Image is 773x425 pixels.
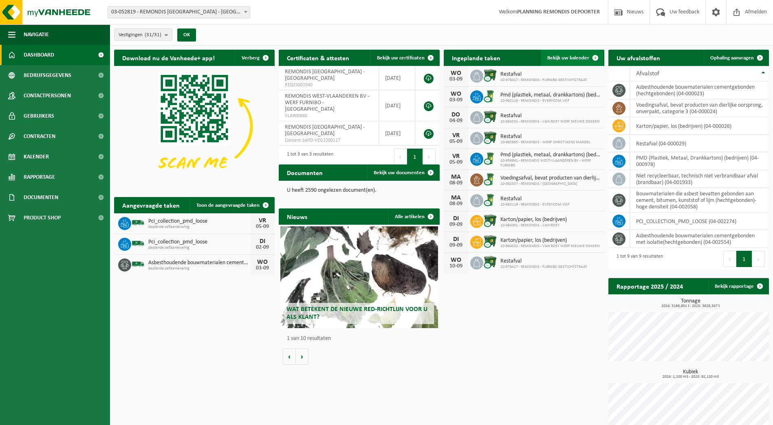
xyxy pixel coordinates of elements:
button: Next [423,149,436,165]
span: VLA900880 [285,113,372,119]
span: Bekijk uw kalender [547,55,589,61]
span: Toon de aangevraagde taken [196,203,260,208]
span: Product Shop [24,208,61,228]
button: Volgende [296,348,308,365]
div: WO [448,257,464,263]
td: voedingsafval, bevat producten van dierlijke oorsprong, onverpakt, categorie 3 (04-000024) [630,99,769,117]
a: Wat betekent de nieuwe RED-richtlijn voor u als klant? [280,226,438,328]
a: Alle artikelen [388,208,439,225]
span: Karton/papier, los (bedrijven) [500,237,599,244]
span: Afvalstof [636,70,659,77]
img: WB-1100-CU [483,131,497,145]
img: WB-1100-CU [483,214,497,228]
td: PMD (Plastiek, Metaal, Drankkartons) (bedrijven) (04-000978) [630,152,769,170]
td: asbesthoudende bouwmaterialen cementgebonden (hechtgebonden) (04-000023) [630,81,769,99]
div: MA [448,174,464,180]
span: 2024: 5166,801 t - 2025: 3628,547 t [612,304,769,308]
a: Ophaling aanvragen [704,50,768,66]
img: Download de VHEPlus App [114,66,275,186]
span: 03-052819 - REMONDIS WEST-VLAANDEREN - OOSTENDE [108,7,250,18]
span: Bedrijfsgegevens [24,65,71,85]
td: [DATE] [379,90,415,121]
div: WO [448,70,464,77]
p: 1 van 10 resultaten [287,336,435,342]
span: Dashboard [24,45,54,65]
span: 10-982119 - REMONDIS - EVERYCOM VOF [500,99,600,103]
h3: Kubiek [612,369,769,379]
button: 1 [736,251,752,267]
span: 10-984532 - REMONDIS - VAN ROEY WERF NIEUWE DOKKEN [500,119,599,124]
a: Toon de aangevraagde taken [190,197,274,213]
div: 03-09 [448,77,464,82]
span: Geplande zelfaanlevering [148,225,250,230]
count: (31/31) [145,32,161,37]
div: DI [448,236,464,243]
span: 10-984532 - REMONDIS - VAN ROEY WERF NIEUWE DOKKEN [500,244,599,249]
div: 05-09 [254,224,271,230]
a: Bekijk uw certificaten [370,50,439,66]
div: DI [254,238,271,245]
div: 02-09 [254,245,271,250]
button: Verberg [235,50,274,66]
img: WB-0240-CU [483,172,497,186]
p: U heeft 2590 ongelezen document(en). [287,188,431,193]
div: 05-09 [448,160,464,165]
div: 03-09 [254,265,271,271]
span: RED25001940 [285,82,372,88]
span: Vestigingen [119,29,161,41]
div: VR [254,217,271,224]
td: bouwmaterialen die asbest bevatten gebonden aan cement, bitumen, kunststof of lijm (hechtgebonden... [630,188,769,212]
img: WB-1100-CU [483,255,497,269]
div: 03-09 [448,97,464,103]
span: Geplande zelfaanlevering [148,266,250,271]
button: Previous [723,251,736,267]
span: Restafval [500,196,570,202]
span: 2024: 1,100 m3 - 2025: 92,120 m3 [612,375,769,379]
span: Pci_collection_pmd_loose [148,218,250,225]
td: [DATE] [379,121,415,146]
a: Bekijk uw documenten [367,164,439,181]
h2: Documenten [279,164,331,180]
span: Documenten [24,187,58,208]
span: Verberg [242,55,260,61]
div: DI [448,215,464,222]
span: Wat betekent de nieuwe RED-richtlijn voor u als klant? [286,306,427,320]
span: Ophaling aanvragen [710,55,754,61]
span: Kalender [24,147,49,167]
span: 10-982119 - REMONDIS - EVERYCOM VOF [500,202,570,207]
h3: Tonnage [612,298,769,308]
span: 03-052819 - REMONDIS WEST-VLAANDEREN - OOSTENDE [108,6,250,18]
div: WO [448,91,464,97]
img: WB-1100-CU [483,234,497,248]
a: Bekijk uw kalender [541,50,603,66]
span: 10-985965 - REMONDIS - WERF CHRISTIAENS MANDEL [500,140,590,145]
div: 08-09 [448,180,464,186]
h2: Ingeplande taken [444,50,509,66]
span: REMONDIS [GEOGRAPHIC_DATA] - [GEOGRAPHIC_DATA] [285,69,365,81]
span: Bekijk uw certificaten [377,55,425,61]
td: [DATE] [379,66,415,90]
span: Karton/papier, los (bedrijven) [500,217,567,223]
span: 10-982537 - REMONDIS - [GEOGRAPHIC_DATA] [500,182,600,186]
span: 10-978417 - REMONDIS - FURNIBO GESTICHTSTRAAT [500,265,587,269]
td: karton/papier, los (bedrijven) (04-000026) [630,117,769,135]
div: DO [448,112,464,118]
img: WB-1100-CU [483,110,497,124]
span: 10-956941 - REMONDIS WEST-VLAANDEREN BV - WERF FURNIBO [500,158,600,168]
div: 09-09 [448,222,464,228]
button: Vestigingen(31/31) [114,28,172,41]
div: 1 tot 3 van 3 resultaten [283,148,333,166]
span: Restafval [500,113,599,119]
div: 05-09 [448,139,464,145]
div: 08-09 [448,201,464,207]
h2: Uw afvalstoffen [608,50,668,66]
td: PCI_COLLECTION_PMD_LOOSE (04-002274) [630,212,769,230]
h2: Rapportage 2025 / 2024 [608,278,691,294]
img: BL-SO-LV [131,237,145,250]
a: Bekijk rapportage [708,278,768,294]
h2: Nieuws [279,208,315,224]
span: Pmd (plastiek, metaal, drankkartons) (bedrijven) [500,92,600,99]
span: Asbesthoudende bouwmaterialen cementgebonden (hechtgebonden) [148,260,250,266]
span: Contracten [24,126,55,147]
h2: Certificaten & attesten [279,50,357,66]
